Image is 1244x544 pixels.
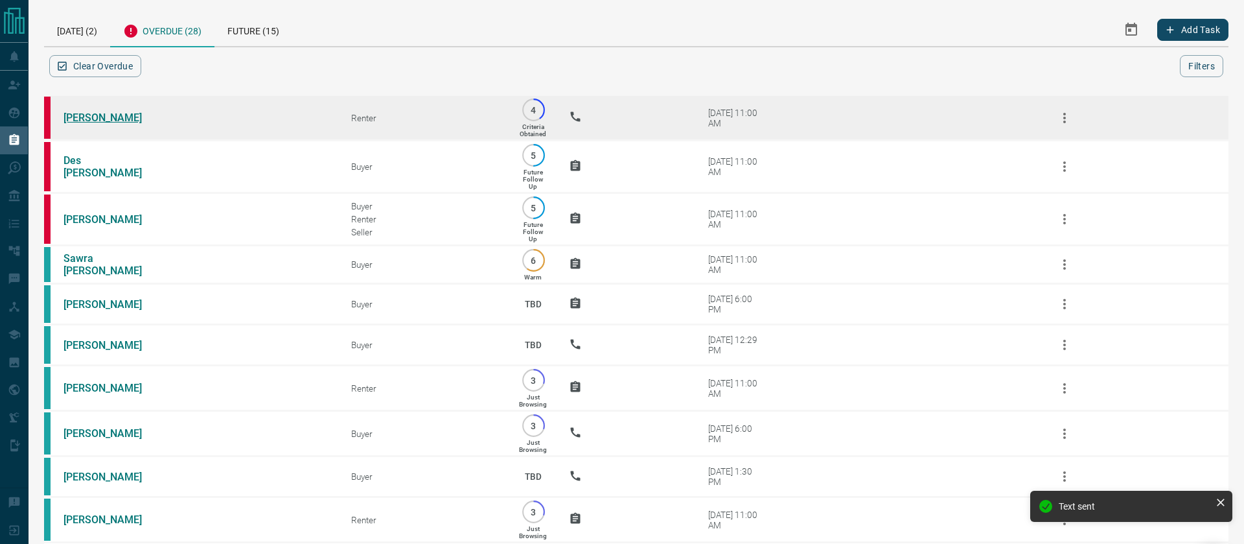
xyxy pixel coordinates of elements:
[44,13,110,46] div: [DATE] (2)
[351,227,498,237] div: Seller
[44,499,51,541] div: condos.ca
[44,97,51,139] div: property.ca
[1059,501,1210,512] div: Text sent
[524,274,542,281] p: Warm
[44,247,51,282] div: condos.ca
[529,255,538,265] p: 6
[44,142,51,191] div: property.ca
[708,294,763,314] div: [DATE] 6:00 PM
[44,285,51,323] div: condos.ca
[708,254,763,275] div: [DATE] 11:00 AM
[351,214,498,224] div: Renter
[1180,55,1223,77] button: Filters
[63,252,161,277] a: Sawra [PERSON_NAME]
[44,367,51,409] div: condos.ca
[63,112,161,124] a: [PERSON_NAME]
[1157,19,1228,41] button: Add Task
[44,412,51,455] div: condos.ca
[49,55,141,77] button: Clear Overdue
[44,458,51,495] div: condos.ca
[708,423,763,444] div: [DATE] 6:00 PM
[529,421,538,431] p: 3
[351,259,498,270] div: Buyer
[523,169,543,190] p: Future Follow Up
[520,123,546,137] p: Criteria Obtained
[519,439,547,453] p: Just Browsing
[519,525,547,539] p: Just Browsing
[63,427,161,440] a: [PERSON_NAME]
[708,510,763,530] div: [DATE] 11:00 AM
[110,13,214,47] div: Overdue (28)
[708,108,763,128] div: [DATE] 11:00 AM
[529,375,538,385] p: 3
[708,466,763,487] div: [DATE] 1:30 PM
[214,13,292,46] div: Future (15)
[63,154,161,179] a: Des [PERSON_NAME]
[708,209,763,230] div: [DATE] 11:00 AM
[63,382,161,394] a: [PERSON_NAME]
[351,113,498,123] div: Renter
[529,105,538,115] p: 4
[63,213,161,226] a: [PERSON_NAME]
[529,150,538,160] p: 5
[529,507,538,517] p: 3
[523,221,543,242] p: Future Follow Up
[351,299,498,309] div: Buyer
[517,327,549,362] p: TBD
[351,201,498,211] div: Buyer
[44,195,51,244] div: property.ca
[44,326,51,364] div: condos.ca
[351,471,498,482] div: Buyer
[351,515,498,525] div: Renter
[351,340,498,350] div: Buyer
[519,394,547,408] p: Just Browsing
[517,287,549,322] p: TBD
[708,156,763,177] div: [DATE] 11:00 AM
[708,378,763,399] div: [DATE] 11:00 AM
[708,335,763,355] div: [DATE] 12:29 PM
[351,383,498,394] div: Renter
[63,339,161,351] a: [PERSON_NAME]
[351,161,498,172] div: Buyer
[63,514,161,526] a: [PERSON_NAME]
[63,298,161,311] a: [PERSON_NAME]
[63,471,161,483] a: [PERSON_NAME]
[1116,14,1147,45] button: Select Date Range
[517,459,549,494] p: TBD
[351,429,498,439] div: Buyer
[529,203,538,213] p: 5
